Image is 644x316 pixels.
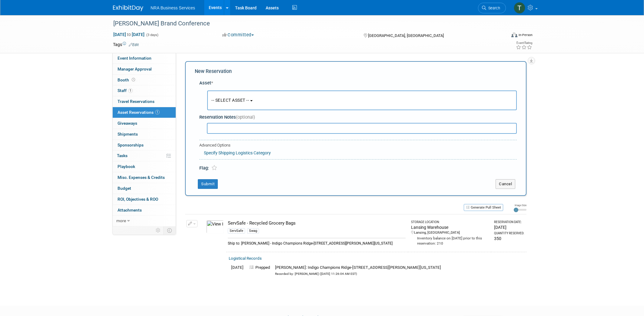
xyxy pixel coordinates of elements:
span: more [116,218,126,223]
div: Swag [247,228,259,234]
span: Booth [118,77,136,82]
span: Shipments [118,132,138,137]
img: Terry Gamal ElDin [514,2,525,14]
span: Sponsorships [118,143,144,147]
img: View Images [206,220,224,233]
span: New Reservation [195,68,232,74]
span: Search [486,6,500,10]
span: Tasks [117,153,128,158]
a: Playbook [113,161,176,172]
span: Asset Reservations [118,110,160,115]
a: ROI, Objectives & ROO [113,194,176,205]
span: Misc. Expenses & Credits [118,175,165,180]
span: (3 days) [146,33,158,37]
span: 1 [128,88,133,93]
td: Toggle Event Tabs [164,226,176,234]
div: Advanced Options [199,143,517,148]
a: Edit [129,43,139,47]
span: Giveaways [118,121,137,126]
button: Committed [220,32,256,38]
div: Quantity Reserved: [494,231,524,235]
span: (optional) [236,114,255,120]
td: Prepped [246,264,273,278]
a: Tasks [113,150,176,161]
a: Manager Approval [113,64,176,74]
a: more [113,216,176,226]
a: Event Information [113,53,176,64]
div: In-Person [518,33,533,37]
div: [DATE] [494,224,524,230]
a: Budget [113,183,176,194]
div: Inventory balance on [DATE] prior to this reservation: 210 [411,235,489,246]
div: 350 [494,235,524,242]
span: 1 [155,110,160,114]
a: Asset Reservations1 [113,107,176,118]
div: Lansing, [GEOGRAPHIC_DATA] [411,230,489,235]
a: Search [478,3,506,13]
div: Ship to: [PERSON_NAME] - Indigo Champions Ridge-[STREET_ADDRESS][PERSON_NAME][US_STATE] [228,238,406,246]
button: Submit [198,179,218,189]
span: Event Information [118,56,151,61]
img: Format-Inperson.png [511,32,517,37]
span: Travel Reservations [118,99,154,104]
span: Flag: [199,165,209,171]
div: Storage Location: [411,220,489,224]
span: Staff [118,88,133,93]
span: -- SELECT ASSET -- [211,98,249,103]
span: [DATE] [DATE] [113,32,145,37]
div: Event Format [470,31,533,41]
button: -- SELECT ASSET -- [207,91,517,110]
div: Image Size [514,203,526,207]
span: Budget [118,186,131,191]
a: Specify Shipping Logistics Category [204,150,271,155]
div: Reservation Date: [494,220,524,224]
span: Manager Approval [118,67,152,71]
span: Playbook [118,164,135,169]
td: [DATE] [229,264,246,278]
button: Generate Pull Sheet [464,204,503,211]
div: [PERSON_NAME]: Indigo Champions Ridge-[STREET_ADDRESS][PERSON_NAME][US_STATE] [275,265,441,271]
a: Booth [113,75,176,85]
div: Asset [199,80,517,86]
a: Shipments [113,129,176,140]
a: Travel Reservations [113,96,176,107]
div: ServSafe [228,228,245,234]
a: Logistical Records [229,256,262,261]
div: ServSafe - Recycled Grocery Bags [228,220,406,226]
span: NRA Business Services [151,5,195,10]
div: Event Rating [516,41,532,44]
span: to [126,32,132,37]
a: Staff1 [113,85,176,96]
a: Giveaways [113,118,176,129]
div: Reservation Notes [199,114,517,120]
button: Cancel [496,179,515,189]
td: Tags [113,41,139,48]
span: Booth not reserved yet [131,77,136,82]
span: Attachments [118,208,142,212]
img: ExhibitDay [113,5,143,11]
span: ROI, Objectives & ROO [118,197,158,202]
div: Lansing Warehouse [411,224,489,230]
div: Recorded by: [PERSON_NAME] ([DATE] 11:26:04 AM EST) [275,271,441,276]
div: [PERSON_NAME] Brand Conference [111,18,497,29]
td: Personalize Event Tab Strip [153,226,164,234]
span: [GEOGRAPHIC_DATA], [GEOGRAPHIC_DATA] [368,33,444,38]
a: Sponsorships [113,140,176,150]
a: Attachments [113,205,176,216]
a: Misc. Expenses & Credits [113,172,176,183]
